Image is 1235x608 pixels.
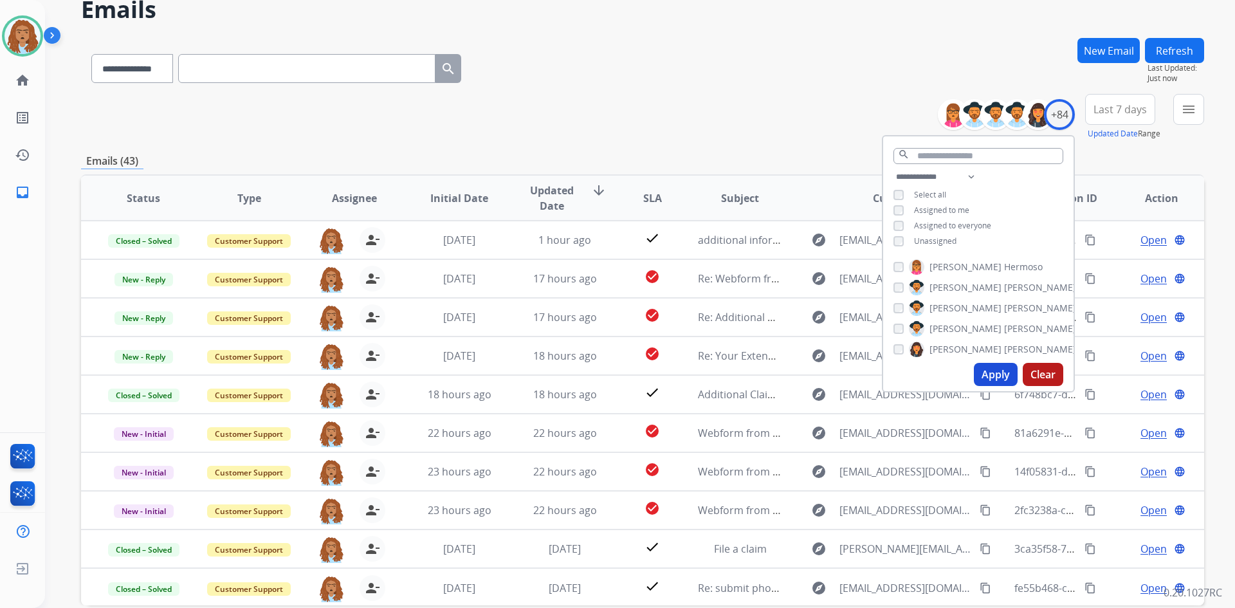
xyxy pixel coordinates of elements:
[533,426,597,440] span: 22 hours ago
[929,281,1002,294] span: [PERSON_NAME]
[318,420,344,447] img: agent-avatar
[698,426,989,440] span: Webform from [EMAIL_ADDRESS][DOMAIN_NAME] on [DATE]
[1181,102,1196,117] mat-icon: menu
[1174,504,1185,516] mat-icon: language
[645,539,660,555] mat-icon: check
[645,230,660,246] mat-icon: check
[1140,348,1167,364] span: Open
[365,541,380,557] mat-icon: person_remove
[698,387,837,401] span: Additional Claim Information
[839,502,972,518] span: [EMAIL_ADDRESS][DOMAIN_NAME]
[811,232,827,248] mat-icon: explore
[207,273,291,286] span: Customer Support
[1174,234,1185,246] mat-icon: language
[980,427,991,439] mat-icon: content_copy
[811,541,827,557] mat-icon: explore
[1084,427,1096,439] mat-icon: content_copy
[1140,309,1167,325] span: Open
[15,185,30,200] mat-icon: inbox
[914,205,969,216] span: Assigned to me
[980,389,991,400] mat-icon: content_copy
[1004,322,1076,335] span: [PERSON_NAME]
[443,542,475,556] span: [DATE]
[698,310,855,324] span: Re: Additional Claim Information
[365,425,380,441] mat-icon: person_remove
[207,427,291,441] span: Customer Support
[318,575,344,602] img: agent-avatar
[443,310,475,324] span: [DATE]
[207,234,291,248] span: Customer Support
[127,190,160,206] span: Status
[549,542,581,556] span: [DATE]
[914,220,991,231] span: Assigned to everyone
[207,350,291,364] span: Customer Support
[108,582,179,596] span: Closed – Solved
[1077,38,1140,63] button: New Email
[108,543,179,557] span: Closed – Solved
[114,466,174,479] span: New - Initial
[698,581,787,595] span: Re: submit photos
[698,233,807,247] span: additional information
[533,272,597,286] span: 17 hours ago
[839,271,972,286] span: [EMAIL_ADDRESS][DOMAIN_NAME]
[811,271,827,286] mat-icon: explore
[1084,582,1096,594] mat-icon: content_copy
[207,389,291,402] span: Customer Support
[839,309,972,325] span: [EMAIL_ADDRESS][DOMAIN_NAME]
[898,149,910,160] mat-icon: search
[1174,466,1185,477] mat-icon: language
[1044,99,1075,130] div: +84
[839,580,972,596] span: [EMAIL_ADDRESS][DOMAIN_NAME]
[1014,503,1207,517] span: 2fc3238a-c1cb-4770-895f-98510106d532
[914,235,956,246] span: Unassigned
[645,423,660,439] mat-icon: check_circle
[645,501,660,516] mat-icon: check_circle
[428,465,491,479] span: 23 hours ago
[929,302,1002,315] span: [PERSON_NAME]
[1023,363,1063,386] button: Clear
[108,389,179,402] span: Closed – Solved
[81,153,143,169] p: Emails (43)
[318,536,344,563] img: agent-avatar
[980,466,991,477] mat-icon: content_copy
[533,465,597,479] span: 22 hours ago
[1014,465,1211,479] span: 14f05831-d11b-4a43-9815-6c231e53885e
[1140,232,1167,248] span: Open
[533,503,597,517] span: 22 hours ago
[365,271,380,286] mat-icon: person_remove
[428,387,491,401] span: 18 hours ago
[839,464,972,479] span: [EMAIL_ADDRESS][DOMAIN_NAME]
[114,350,173,364] span: New - Reply
[1084,350,1096,362] mat-icon: content_copy
[811,464,827,479] mat-icon: explore
[1174,582,1185,594] mat-icon: language
[721,190,759,206] span: Subject
[643,190,662,206] span: SLA
[1084,504,1096,516] mat-icon: content_copy
[430,190,488,206] span: Initial Date
[1174,389,1185,400] mat-icon: language
[1084,543,1096,555] mat-icon: content_copy
[1084,234,1096,246] mat-icon: content_copy
[929,322,1002,335] span: [PERSON_NAME]
[1099,176,1204,221] th: Action
[318,266,344,293] img: agent-avatar
[698,272,1007,286] span: Re: Webform from [EMAIL_ADDRESS][DOMAIN_NAME] on [DATE]
[1174,350,1185,362] mat-icon: language
[15,110,30,125] mat-icon: list_alt
[1004,281,1076,294] span: [PERSON_NAME]
[1174,311,1185,323] mat-icon: language
[591,183,607,198] mat-icon: arrow_downward
[237,190,261,206] span: Type
[1164,585,1222,600] p: 0.20.1027RC
[1140,271,1167,286] span: Open
[441,61,456,77] mat-icon: search
[1014,426,1212,440] span: 81a6291e-0862-42e4-9338-f569d34dd34d
[1084,311,1096,323] mat-icon: content_copy
[114,427,174,441] span: New - Initial
[1145,38,1204,63] button: Refresh
[365,502,380,518] mat-icon: person_remove
[207,582,291,596] span: Customer Support
[114,504,174,518] span: New - Initial
[365,387,380,402] mat-icon: person_remove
